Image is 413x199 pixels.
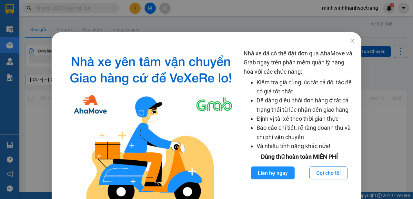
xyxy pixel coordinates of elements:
[316,169,341,177] span: Gọi cho tôi
[251,166,295,179] button: Liên hệ ngay
[257,96,355,114] li: Dễ dàng điều phối đơn hàng ở tất cả trạng thái từ lúc nhận đến giao hàng
[343,32,361,50] button: Close
[309,166,348,179] button: Gọi cho tôi
[257,114,355,123] li: Định vị tài xế theo thời gian thực
[350,38,355,43] span: close
[257,142,355,151] li: Và nhiều tính năng khác nữa!
[244,152,355,161] div: Dùng thử hoàn toàn MIỄN PHÍ
[257,78,355,96] li: Kiểm tra giá cùng lúc tất cả đối tác để có giá tốt nhất
[258,169,288,177] span: Liên hệ ngay
[257,123,355,142] li: Báo cáo chi tiết, rõ ràng doanh thu và chi phí vận chuyển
